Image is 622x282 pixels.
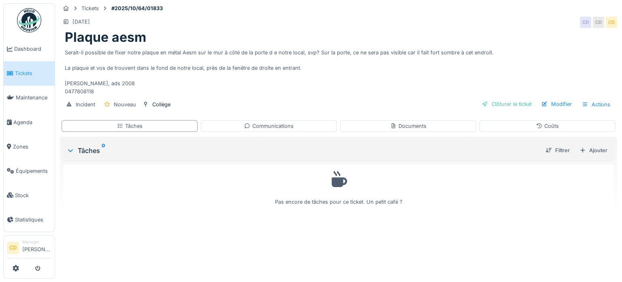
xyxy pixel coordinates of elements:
a: Tickets [4,61,55,86]
a: CD Manager[PERSON_NAME] [7,239,51,258]
div: Incident [76,101,95,108]
span: Maintenance [16,94,51,101]
div: Communications [244,122,294,130]
span: Statistiques [15,216,51,224]
strong: #2025/10/64/01833 [108,4,166,12]
a: Équipements [4,159,55,183]
span: Équipements [16,167,51,175]
a: Zones [4,134,55,159]
div: Clôturer le ticket [479,99,535,110]
img: Badge_color-CXgf-gQk.svg [17,8,41,32]
span: Stock [15,192,51,199]
a: Stock [4,183,55,207]
sup: 0 [102,146,105,155]
div: Tickets [81,4,99,12]
div: Ajouter [576,145,611,156]
a: Maintenance [4,86,55,110]
div: Filtrer [542,145,573,156]
span: Tickets [15,69,51,77]
span: Agenda [13,118,51,126]
li: [PERSON_NAME] [22,239,51,256]
div: Pas encore de tâches pour ce ticket. Un petit café ? [68,168,609,206]
span: Zones [13,143,51,151]
div: [DATE] [72,18,90,26]
div: Documents [390,122,426,130]
div: CD [593,17,604,28]
li: CD [7,242,19,254]
span: Dashboard [14,45,51,53]
a: Statistiques [4,207,55,232]
div: Manager [22,239,51,245]
div: CD [606,17,617,28]
div: CD [580,17,591,28]
div: Serait-il possible de fixer notre plaque en métal Aesm sur le mur à côté de la porte d e notre lo... [65,45,612,95]
div: Nouveau [114,101,136,108]
div: Collège [152,101,170,108]
a: Dashboard [4,37,55,61]
div: Tâches [117,122,143,130]
h1: Plaque aesm [65,30,146,45]
div: Coûts [536,122,559,130]
a: Agenda [4,110,55,134]
div: Actions [578,99,614,110]
div: Tâches [66,146,539,155]
div: Modifier [538,99,575,110]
